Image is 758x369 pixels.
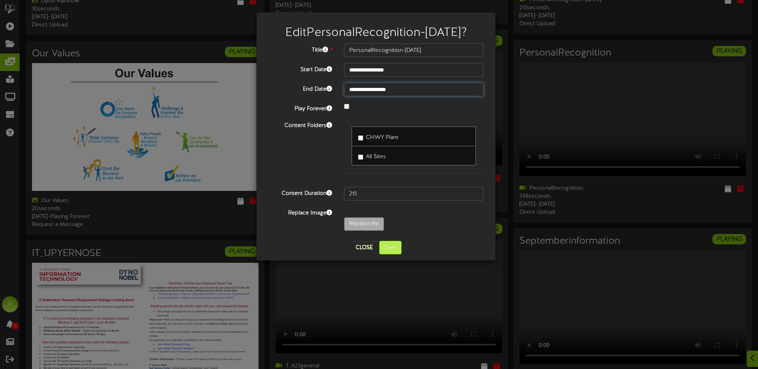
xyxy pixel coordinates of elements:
[263,44,338,54] label: Title
[263,119,338,130] label: Content Folders
[263,102,338,113] label: Play Forever
[344,44,483,57] input: Title
[263,206,338,217] label: Replace Image
[351,241,378,254] button: Close
[263,63,338,74] label: Start Date
[379,241,402,254] button: Save
[366,154,386,160] span: All Sites
[366,135,398,141] span: CHWY Plant
[263,83,338,93] label: End Date
[358,135,363,141] input: CHWY Plant
[263,187,338,198] label: Content Duration
[269,26,483,40] h2: Edit PersonalRecognition-[DATE] ?
[344,187,483,200] input: 15
[358,155,363,160] input: All Sites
